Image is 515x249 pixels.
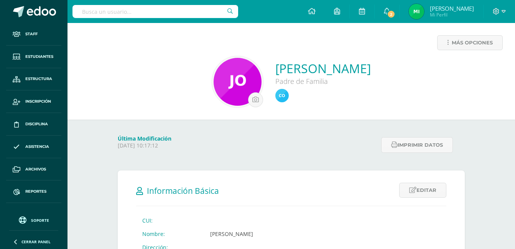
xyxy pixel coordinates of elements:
span: Asistencia [25,144,49,150]
a: [PERSON_NAME] [275,60,371,77]
a: Estructura [6,68,61,91]
span: Disciplina [25,121,48,127]
td: [PERSON_NAME] [204,227,306,241]
a: Editar [399,183,446,198]
span: [PERSON_NAME] [430,5,474,12]
a: Asistencia [6,136,61,158]
span: Información Básica [147,185,219,196]
div: Padre de Familia [275,77,371,86]
span: Soporte [31,218,49,223]
a: Estudiantes [6,46,61,68]
h4: Última Modificación [118,135,377,142]
img: 80b6e9c9910081b5cee9e3451e146fff.png [214,58,262,106]
span: Más opciones [452,36,493,50]
img: 2f6c0cb0bdccbf7556722a559b9b5415.png [275,89,289,102]
a: Más opciones [437,35,503,50]
span: Estructura [25,76,52,82]
a: Inscripción [6,90,61,113]
input: Busca un usuario... [72,5,238,18]
span: Inscripción [25,98,51,105]
a: Staff [6,23,61,46]
span: Mi Perfil [430,11,474,18]
img: 6f29d68f3332a1bbde006def93603702.png [409,4,424,19]
span: Reportes [25,188,46,195]
a: Archivos [6,158,61,181]
p: [DATE] 10:17:12 [118,142,377,149]
a: Reportes [6,180,61,203]
span: Cerrar panel [21,239,51,244]
a: Soporte [9,215,58,225]
span: Archivos [25,166,46,172]
td: CUI: [136,214,204,227]
a: Disciplina [6,113,61,136]
span: Estudiantes [25,54,53,60]
td: Nombre: [136,227,204,241]
button: Imprimir datos [381,137,453,153]
span: Staff [25,31,38,37]
span: 2 [387,10,395,18]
